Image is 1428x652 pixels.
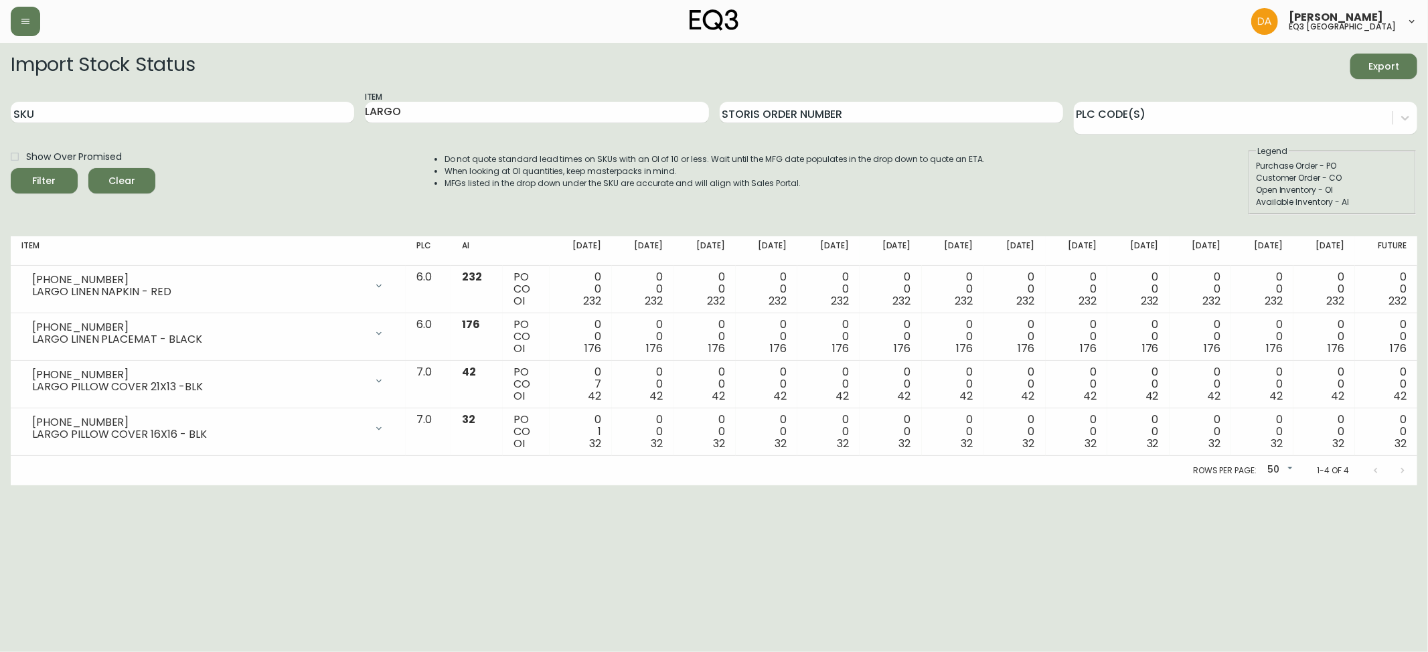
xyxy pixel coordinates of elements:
span: 176 [1390,341,1407,356]
span: 32 [1085,436,1097,451]
div: 0 0 [1118,366,1159,402]
div: 0 0 [560,319,601,355]
th: [DATE] [860,236,922,266]
span: Show Over Promised [26,150,122,164]
button: Export [1350,54,1417,79]
div: 0 0 [746,366,787,402]
div: PO CO [513,319,539,355]
span: 42 [462,364,476,380]
th: PLC [406,236,451,266]
div: Open Inventory - OI [1256,184,1409,196]
div: 0 0 [746,319,787,355]
th: AI [451,236,503,266]
div: [PHONE_NUMBER]LARGO PILLOW COVER 21X13 -BLK [21,366,395,396]
td: 7.0 [406,361,451,408]
div: 0 0 [746,414,787,450]
span: 232 [831,293,849,309]
div: 0 0 [994,366,1035,402]
span: 42 [836,388,849,404]
div: 0 0 [1366,319,1407,355]
div: Customer Order - CO [1256,172,1409,184]
span: OI [513,341,525,356]
div: 0 0 [1242,414,1283,450]
div: 0 0 [1366,366,1407,402]
span: 32 [713,436,725,451]
th: [DATE] [922,236,984,266]
div: 0 0 [1180,414,1221,450]
img: logo [690,9,739,31]
div: PO CO [513,366,539,402]
span: 232 [1079,293,1097,309]
span: [PERSON_NAME] [1289,12,1383,23]
span: 232 [1389,293,1407,309]
th: [DATE] [1293,236,1356,266]
span: OI [513,436,525,451]
span: 232 [893,293,911,309]
th: [DATE] [1170,236,1232,266]
span: 176 [1204,341,1220,356]
div: 0 0 [684,319,725,355]
div: 0 0 [560,271,601,307]
div: 0 0 [684,366,725,402]
span: 176 [462,317,480,332]
th: [DATE] [736,236,798,266]
th: Item [11,236,406,266]
div: 0 0 [623,414,663,450]
div: [PHONE_NUMBER] [32,274,366,286]
th: [DATE] [612,236,674,266]
span: 32 [1271,436,1283,451]
span: 42 [1269,388,1283,404]
span: 176 [956,341,973,356]
button: Clear [88,168,155,193]
div: [PHONE_NUMBER]LARGO PILLOW COVER 16X16 - BLK [21,414,395,443]
span: 32 [775,436,787,451]
span: 176 [832,341,849,356]
div: 0 0 [1118,271,1159,307]
span: 232 [1141,293,1159,309]
div: 0 7 [560,366,601,402]
span: 176 [894,341,911,356]
span: OI [513,388,525,404]
span: Export [1361,58,1407,75]
span: 32 [1332,436,1344,451]
div: 0 0 [808,271,849,307]
div: Available Inventory - AI [1256,196,1409,208]
div: LARGO PILLOW COVER 16X16 - BLK [32,428,366,440]
div: 0 0 [1304,414,1345,450]
div: 0 0 [746,271,787,307]
div: [PHONE_NUMBER] [32,369,366,381]
div: 0 0 [684,271,725,307]
span: 232 [1017,293,1035,309]
div: 0 0 [1056,414,1097,450]
div: 0 0 [1242,271,1283,307]
span: 232 [645,293,663,309]
th: [DATE] [1107,236,1170,266]
span: 42 [1207,388,1220,404]
div: 0 0 [870,414,911,450]
img: dd1a7e8db21a0ac8adbf82b84ca05374 [1251,8,1278,35]
div: 0 0 [994,271,1035,307]
div: 0 0 [808,319,849,355]
div: [PHONE_NUMBER] [32,416,366,428]
li: Do not quote standard lead times on SKUs with an OI of 10 or less. Wait until the MFG date popula... [445,153,985,165]
div: 0 0 [933,366,973,402]
span: 176 [646,341,663,356]
div: LARGO PILLOW COVER 21X13 -BLK [32,381,366,393]
div: 0 0 [684,414,725,450]
span: 32 [1023,436,1035,451]
span: 42 [649,388,663,404]
span: 32 [651,436,663,451]
span: 42 [1083,388,1097,404]
span: Clear [99,173,145,189]
div: 0 0 [933,319,973,355]
div: 0 0 [1056,271,1097,307]
span: 176 [1266,341,1283,356]
th: [DATE] [550,236,612,266]
div: 0 0 [1180,271,1221,307]
span: 42 [774,388,787,404]
div: 0 1 [560,414,601,450]
span: 176 [1142,341,1159,356]
div: 0 0 [933,271,973,307]
span: 32 [589,436,601,451]
div: 0 0 [1180,366,1221,402]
